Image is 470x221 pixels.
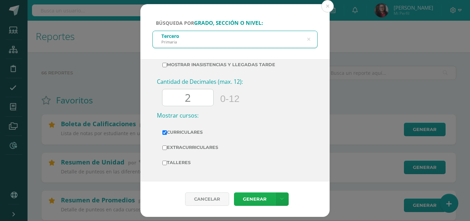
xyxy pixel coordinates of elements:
[162,158,308,168] label: Talleres
[153,31,317,48] input: ej. Primero primaria, etc.
[220,93,239,104] span: 0-12
[162,145,167,150] input: Extracurriculares
[185,192,229,206] div: Cancelar
[157,112,313,119] h3: Mostrar cursos:
[161,33,179,39] div: Tercero
[156,20,263,26] span: Búsqueda por
[162,60,308,70] label: Mostrar inasistencias y llegadas tarde
[162,130,167,135] input: Curriculares
[162,128,308,137] label: Curriculares
[162,143,308,152] label: Extracurriculares
[194,19,263,27] strong: grado, sección o nivel:
[162,161,167,165] input: Talleres
[162,63,167,67] input: Mostrar inasistencias y llegadas tarde
[161,39,179,44] div: Primaria
[157,78,313,86] h3: Cantidad de Decimales (max. 12):
[234,192,275,206] a: Generar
